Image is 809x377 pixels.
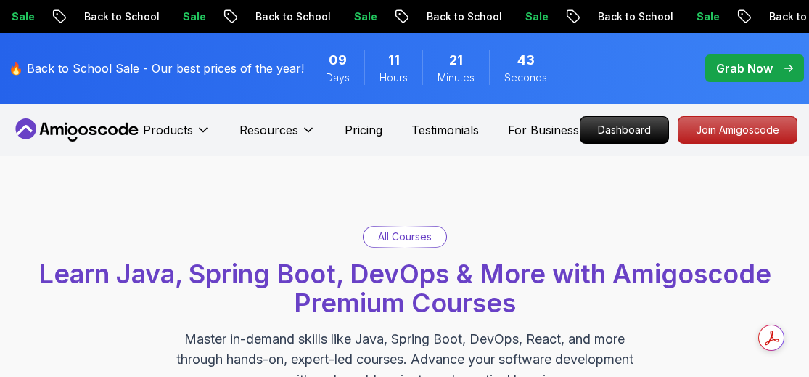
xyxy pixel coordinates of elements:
[504,70,547,85] span: Seconds
[586,9,684,24] p: Back to School
[72,9,171,24] p: Back to School
[38,258,771,319] span: Learn Java, Spring Boot, DevOps & More with Amigoscode Premium Courses
[143,121,210,150] button: Products
[9,60,304,77] p: 🔥 Back to School Sale - Our best prices of the year!
[508,121,579,139] a: For Business
[716,60,773,77] p: Grab Now
[684,9,731,24] p: Sale
[379,70,408,85] span: Hours
[580,117,668,143] p: Dashboard
[414,9,513,24] p: Back to School
[243,9,342,24] p: Back to School
[388,50,400,70] span: 11 Hours
[411,121,479,139] a: Testimonials
[143,121,193,139] p: Products
[678,117,797,143] p: Join Amigoscode
[239,121,298,139] p: Resources
[378,230,432,244] p: All Courses
[329,50,347,70] span: 9 Days
[449,50,463,70] span: 21 Minutes
[438,70,475,85] span: Minutes
[239,121,316,150] button: Resources
[513,9,559,24] p: Sale
[517,50,535,70] span: 43 Seconds
[326,70,350,85] span: Days
[678,116,797,144] a: Join Amigoscode
[580,116,669,144] a: Dashboard
[345,121,382,139] a: Pricing
[171,9,217,24] p: Sale
[342,9,388,24] p: Sale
